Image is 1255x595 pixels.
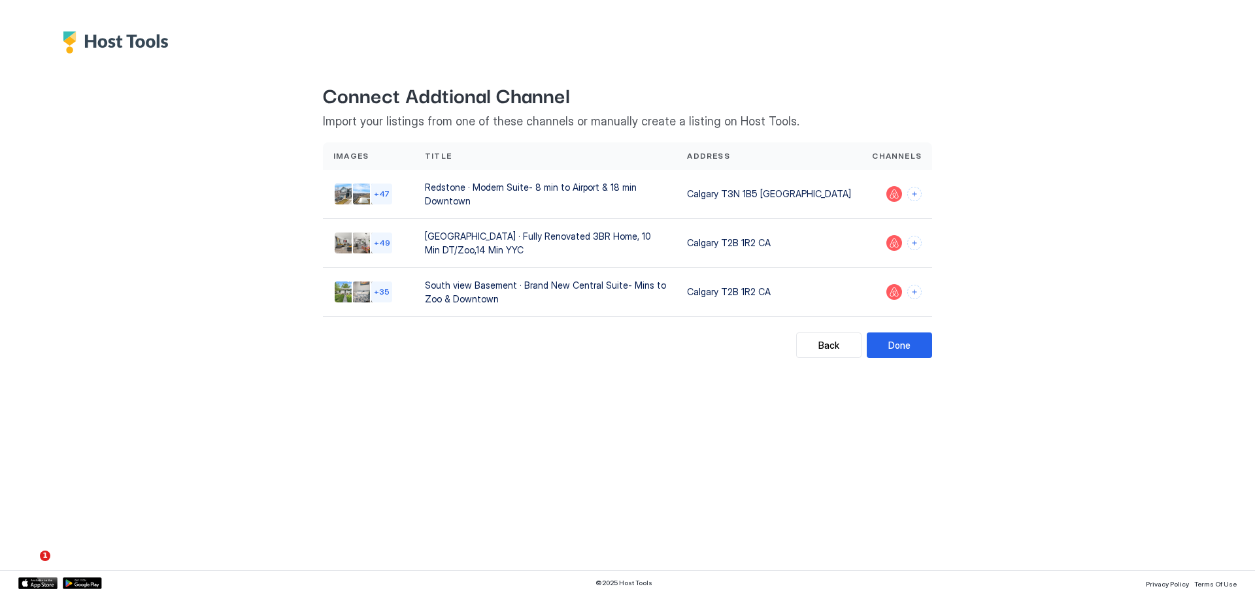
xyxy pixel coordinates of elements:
[335,233,356,253] div: Listing image 1
[687,187,851,201] div: Calgary T3N 1B5 [GEOGRAPHIC_DATA]
[1146,580,1189,588] span: Privacy Policy
[907,236,922,250] button: Connect channels
[888,338,911,352] div: Done
[323,80,932,109] span: Connect Addtional Channel
[595,579,652,587] span: © 2025 Host Tools
[907,187,922,201] button: Connect channels
[687,285,851,298] div: Calgary T2B 1R2 CA
[323,114,932,129] span: Import your listings from one of these channels or manually create a listing on Host Tools.
[40,551,50,561] span: 1
[335,184,356,204] div: Listing image 1
[353,184,374,204] div: Listing image 2
[872,150,922,162] span: Channels
[687,150,729,162] span: Address
[425,150,452,162] span: Title
[687,236,851,249] div: Calgary T2B 1R2 CA
[353,281,374,302] div: Listing image 2
[1146,576,1189,590] a: Privacy Policy
[1194,576,1237,590] a: Terms Of Use
[18,577,58,589] a: App Store
[796,332,862,358] button: Back
[907,285,922,299] button: Connect channels
[425,229,666,257] div: [GEOGRAPHIC_DATA] · Fully Renovated 3BR Home, 10 Min DT/Zoo,14 Min YYC
[63,577,102,589] a: Google Play Store
[374,238,390,248] span: + 49
[335,281,356,302] div: Listing image 1
[425,180,666,208] div: Redstone · Modern Suite- 8 min to Airport & 18 min Downtown
[1194,580,1237,588] span: Terms Of Use
[374,287,390,297] span: + 35
[353,233,374,253] div: Listing image 2
[13,551,44,582] iframe: Intercom live chat
[867,332,932,358] button: Done
[63,31,175,54] div: Host Tools Logo
[374,189,390,199] span: + 47
[818,338,839,352] div: Back
[425,278,666,306] div: South view Basement · Brand New Central Suite- Mins to Zoo & Downtown
[333,150,369,162] span: Images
